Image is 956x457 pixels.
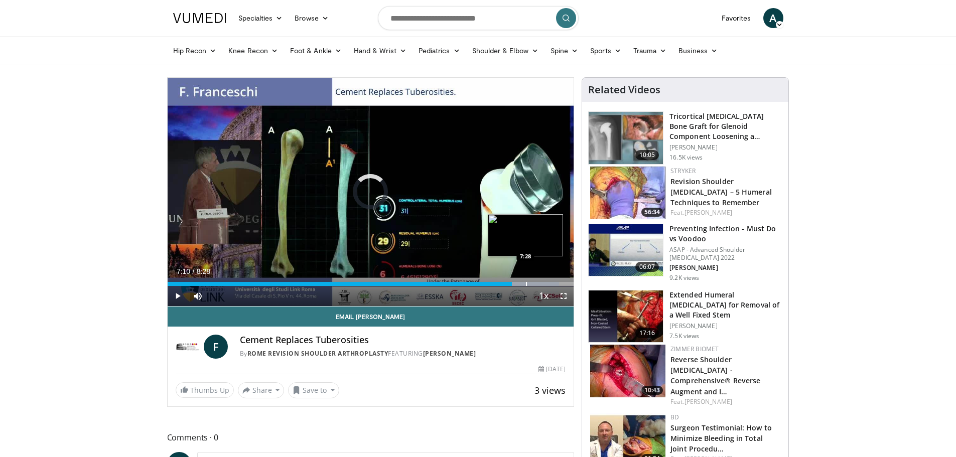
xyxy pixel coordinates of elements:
button: Mute [188,286,208,306]
span: 10:05 [635,150,659,160]
input: Search topics, interventions [378,6,579,30]
a: Rome Revision Shoulder Arthroplasty [247,349,388,358]
p: [PERSON_NAME] [669,143,782,151]
p: 7.5K views [669,332,699,340]
h3: Extended Humeral [MEDICAL_DATA] for Removal of a Well Fixed Stem [669,290,782,320]
img: aae374fe-e30c-4d93-85d1-1c39c8cb175f.150x105_q85_crop-smart_upscale.jpg [589,224,663,276]
a: Browse [289,8,335,28]
div: [DATE] [538,365,566,374]
a: Favorites [716,8,757,28]
span: 3 views [534,384,566,396]
span: 17:16 [635,328,659,338]
img: 13e13d31-afdc-4990-acd0-658823837d7a.150x105_q85_crop-smart_upscale.jpg [590,167,665,219]
a: F [204,335,228,359]
h3: Preventing Infection - Must Do vs Voodoo [669,224,782,244]
a: Reverse Shoulder [MEDICAL_DATA] - Comprehensive® Reverse Augment and I… [670,355,760,396]
img: VuMedi Logo [173,13,226,23]
a: Spine [544,41,584,61]
img: 0bf4b0fb-158d-40fd-8840-cd37d1d3604d.150x105_q85_crop-smart_upscale.jpg [589,290,663,343]
img: dc30e337-3fc0-4f9f-a6f8-53184339cf06.150x105_q85_crop-smart_upscale.jpg [590,345,665,397]
img: image.jpeg [488,214,563,256]
span: 10:43 [641,386,663,395]
a: 10:05 Tricortical [MEDICAL_DATA] Bone Graft for Glenoid Component Loosening a… [PERSON_NAME] 16.5... [588,111,782,165]
a: Pediatrics [413,41,466,61]
p: 16.5K views [669,154,703,162]
p: 9.2K views [669,274,699,282]
a: Specialties [232,8,289,28]
div: Feat. [670,208,780,217]
a: Foot & Ankle [284,41,348,61]
a: Revision Shoulder [MEDICAL_DATA] – 5 Humeral Techniques to Remember [670,177,772,207]
a: Stryker [670,167,696,175]
img: 54195_0000_3.png.150x105_q85_crop-smart_upscale.jpg [589,112,663,164]
h4: Related Videos [588,84,660,96]
button: Playback Rate [533,286,554,306]
span: 56:34 [641,208,663,217]
p: ASAP - Advanced Shoulder [MEDICAL_DATA] 2022 [669,246,782,262]
p: [PERSON_NAME] [669,264,782,272]
span: / [193,267,195,275]
a: Shoulder & Elbow [466,41,544,61]
div: Feat. [670,397,780,406]
img: Rome Revision Shoulder Arthroplasty [176,335,200,359]
a: Knee Recon [222,41,284,61]
span: Comments 0 [167,431,575,444]
a: Business [672,41,724,61]
span: 8:28 [197,267,210,275]
span: 06:07 [635,262,659,272]
div: By FEATURING [240,349,566,358]
a: [PERSON_NAME] [685,397,732,406]
a: Sports [584,41,627,61]
a: A [763,8,783,28]
a: 56:34 [590,167,665,219]
a: Hand & Wrist [348,41,413,61]
button: Fullscreen [554,286,574,306]
video-js: Video Player [168,78,574,307]
a: Zimmer Biomet [670,345,719,353]
a: [PERSON_NAME] [685,208,732,217]
h3: Tricortical [MEDICAL_DATA] Bone Graft for Glenoid Component Loosening a… [669,111,782,141]
button: Share [238,382,285,398]
button: Save to [288,382,339,398]
a: 10:43 [590,345,665,397]
a: Thumbs Up [176,382,234,398]
a: 06:07 Preventing Infection - Must Do vs Voodoo ASAP - Advanced Shoulder [MEDICAL_DATA] 2022 [PERS... [588,224,782,282]
a: Surgeon Testimonial: How to Minimize Bleeding in Total Joint Procedu… [670,423,772,453]
a: Hip Recon [167,41,223,61]
a: BD [670,413,679,421]
span: 7:10 [177,267,190,275]
a: Email [PERSON_NAME] [168,307,574,327]
a: 17:16 Extended Humeral [MEDICAL_DATA] for Removal of a Well Fixed Stem [PERSON_NAME] 7.5K views [588,290,782,343]
h4: Cement Replaces Tuberosities [240,335,566,346]
a: Trauma [627,41,673,61]
a: [PERSON_NAME] [423,349,476,358]
button: Play [168,286,188,306]
p: [PERSON_NAME] [669,322,782,330]
div: Progress Bar [168,282,574,286]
